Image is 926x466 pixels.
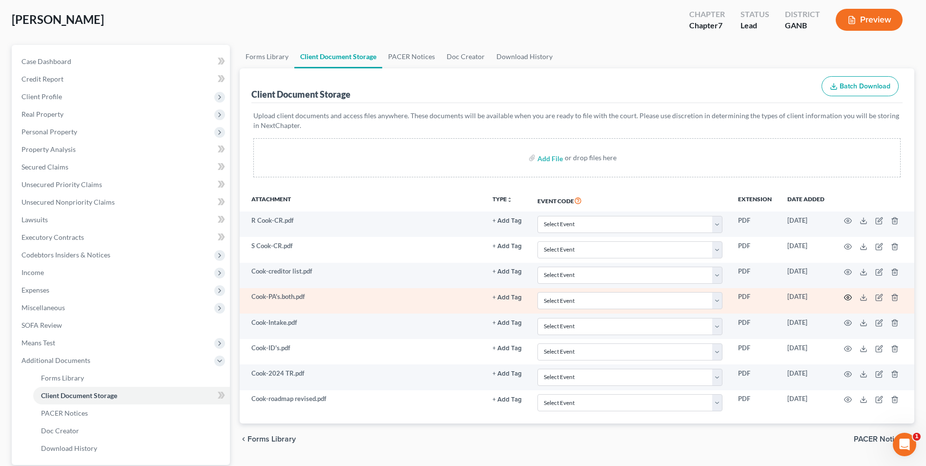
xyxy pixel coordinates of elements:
[730,390,780,416] td: PDF
[730,364,780,390] td: PDF
[854,435,906,443] span: PACER Notices
[251,88,350,100] div: Client Document Storage
[730,189,780,212] th: Extension
[493,269,522,275] button: + Add Tag
[14,211,230,229] a: Lawsuits
[507,197,513,203] i: unfold_more
[14,229,230,246] a: Executory Contracts
[33,422,230,440] a: Doc Creator
[493,196,513,203] button: TYPEunfold_more
[14,176,230,193] a: Unsecured Priority Claims
[780,263,832,288] td: [DATE]
[240,189,484,212] th: Attachment
[382,45,441,68] a: PACER Notices
[14,141,230,158] a: Property Analysis
[780,189,832,212] th: Date added
[493,345,522,352] button: + Add Tag
[21,75,63,83] span: Credit Report
[493,343,522,353] a: + Add Tag
[493,397,522,403] button: + Add Tag
[21,127,77,136] span: Personal Property
[822,76,899,97] button: Batch Download
[41,391,117,400] span: Client Document Storage
[493,320,522,326] button: + Add Tag
[14,317,230,334] a: SOFA Review
[240,390,484,416] td: Cook-roadmap revised.pdf
[730,339,780,364] td: PDF
[21,286,49,294] span: Expenses
[21,233,84,241] span: Executory Contracts
[780,364,832,390] td: [DATE]
[493,394,522,403] a: + Add Tag
[741,20,769,31] div: Lead
[294,45,382,68] a: Client Document Storage
[21,356,90,364] span: Additional Documents
[21,110,63,118] span: Real Property
[33,440,230,457] a: Download History
[21,251,110,259] span: Codebtors Insiders & Notices
[33,404,230,422] a: PACER Notices
[689,9,725,20] div: Chapter
[14,158,230,176] a: Secured Claims
[730,288,780,314] td: PDF
[780,339,832,364] td: [DATE]
[21,321,62,329] span: SOFA Review
[780,212,832,237] td: [DATE]
[240,435,247,443] i: chevron_left
[253,111,901,130] p: Upload client documents and access files anywhere. These documents will be available when you are...
[493,267,522,276] a: + Add Tag
[41,409,88,417] span: PACER Notices
[21,163,68,171] span: Secured Claims
[493,216,522,225] a: + Add Tag
[240,288,484,314] td: Cook-PA's.both.pdf
[730,237,780,262] td: PDF
[493,243,522,250] button: + Add Tag
[41,374,84,382] span: Forms Library
[14,53,230,70] a: Case Dashboard
[730,212,780,237] td: PDF
[21,339,55,347] span: Means Test
[493,292,522,301] a: + Add Tag
[240,45,294,68] a: Forms Library
[33,369,230,387] a: Forms Library
[21,180,102,189] span: Unsecured Priority Claims
[785,9,820,20] div: District
[21,303,65,312] span: Miscellaneous
[780,237,832,262] td: [DATE]
[840,82,890,90] span: Batch Download
[493,218,522,224] button: + Add Tag
[240,339,484,364] td: Cook-ID's.pdf
[493,369,522,378] a: + Add Tag
[854,435,914,443] button: PACER Notices chevron_right
[12,12,104,26] span: [PERSON_NAME]
[240,237,484,262] td: S Cook-CR.pdf
[240,435,296,443] button: chevron_left Forms Library
[240,314,484,339] td: Cook-Intake.pdf
[718,21,722,30] span: 7
[240,263,484,288] td: Cook-creditor list.pdf
[441,45,491,68] a: Doc Creator
[41,444,97,452] span: Download History
[493,371,522,377] button: + Add Tag
[565,153,617,163] div: or drop files here
[21,215,48,224] span: Lawsuits
[21,92,62,101] span: Client Profile
[780,288,832,314] td: [DATE]
[21,198,115,206] span: Unsecured Nonpriority Claims
[785,20,820,31] div: GANB
[836,9,903,31] button: Preview
[21,57,71,65] span: Case Dashboard
[240,364,484,390] td: Cook-2024 TR.pdf
[730,263,780,288] td: PDF
[913,433,921,441] span: 1
[247,435,296,443] span: Forms Library
[14,70,230,88] a: Credit Report
[730,314,780,339] td: PDF
[21,145,76,153] span: Property Analysis
[893,433,916,456] iframe: Intercom live chat
[493,318,522,327] a: + Add Tag
[33,387,230,404] a: Client Document Storage
[780,390,832,416] td: [DATE]
[240,212,484,237] td: R Cook-CR.pdf
[491,45,558,68] a: Download History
